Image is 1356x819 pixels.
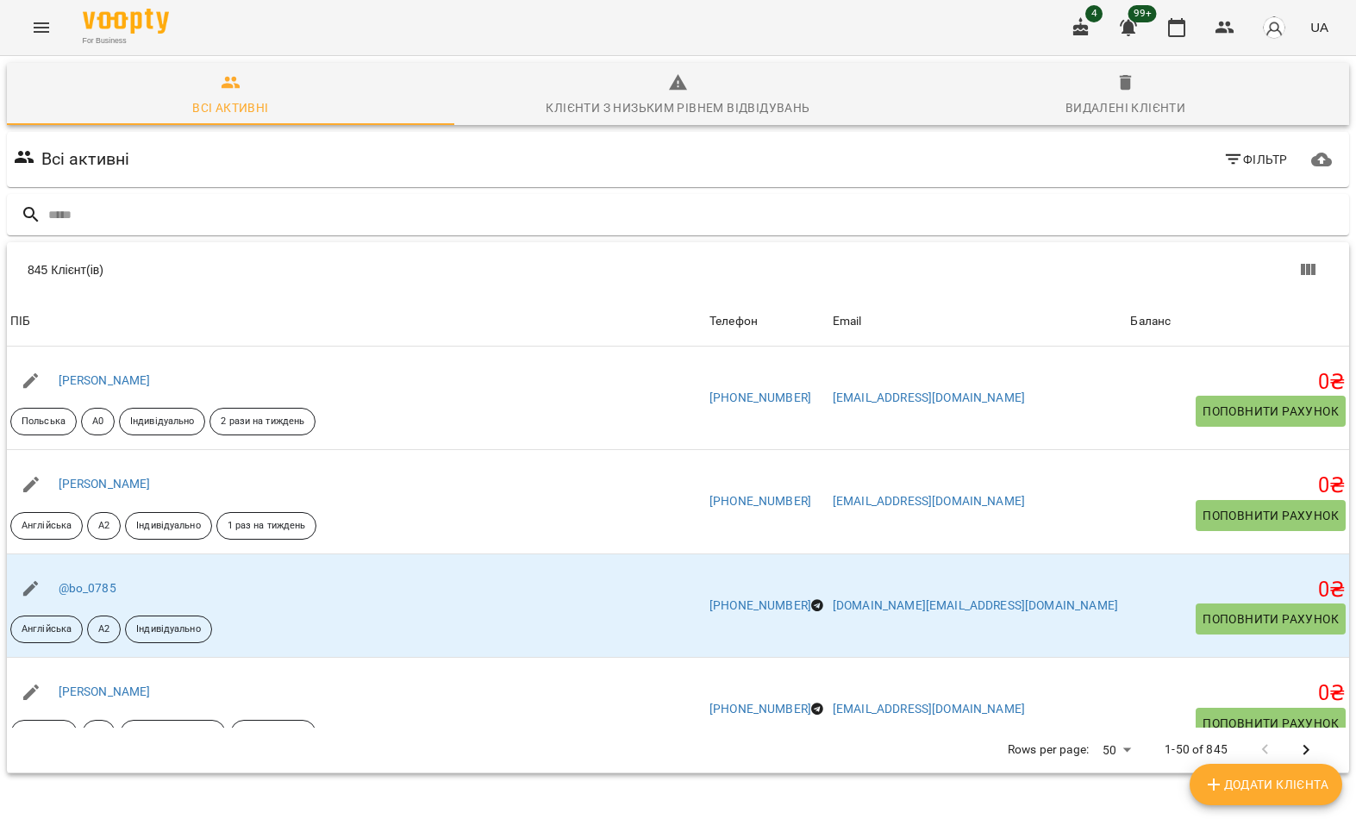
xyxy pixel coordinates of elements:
button: Фільтр [1216,144,1295,175]
div: 2 рази на тиждень [209,408,316,435]
p: 2 рази на тиждень [221,415,304,429]
a: [PHONE_NUMBER] [709,494,811,508]
span: For Business [83,35,169,47]
div: А0 [81,408,115,435]
a: @bo_0785 [59,581,116,595]
div: Видалені клієнти [1065,97,1185,118]
div: Email [833,311,862,332]
a: [PHONE_NUMBER] [709,598,811,612]
div: A1 [82,720,116,747]
h5: 0 ₴ [1130,680,1346,707]
p: Індивідуально [136,519,200,534]
div: A2 [87,512,121,540]
p: Rows per page: [1008,741,1089,759]
a: [EMAIL_ADDRESS][DOMAIN_NAME] [833,391,1025,404]
a: [PERSON_NAME] [59,373,151,387]
span: Поповнити рахунок [1203,609,1339,629]
div: Телефон [709,311,758,332]
button: Menu [21,7,62,48]
span: Фільтр [1223,149,1288,170]
a: [PERSON_NAME] [59,685,151,698]
div: Sort [10,311,30,332]
span: Email [833,311,1124,332]
p: 1-50 of 845 [1165,741,1228,759]
span: 99+ [1128,5,1157,22]
p: А2 [98,622,109,637]
div: 50 [1096,738,1137,763]
h5: 0 ₴ [1130,369,1346,396]
h5: 0 ₴ [1130,472,1346,499]
span: Поповнити рахунок [1203,401,1339,422]
span: UA [1310,18,1328,36]
p: А0 [92,415,103,429]
a: [PERSON_NAME] [59,477,151,491]
span: Поповнити рахунок [1203,713,1339,734]
button: Поповнити рахунок [1196,603,1346,635]
span: Телефон [709,311,826,332]
div: Всі активні [192,97,268,118]
a: [EMAIL_ADDRESS][DOMAIN_NAME] [833,494,1025,508]
span: Додати клієнта [1203,774,1328,795]
div: Індивідуально [125,616,211,643]
p: Польська [22,415,66,429]
div: Sort [709,311,758,332]
button: Поповнити рахунок [1196,396,1346,427]
p: Індивідуально [130,415,194,429]
button: UA [1303,11,1335,43]
h6: Всі активні [41,146,130,172]
p: Індивідуально [136,622,200,637]
button: Вигляд колонок [1287,249,1328,291]
div: Індивідуально [230,720,316,747]
p: 2 рази на тиждень [131,727,215,741]
div: Індивідуально [125,512,211,540]
div: Баланс [1130,311,1171,332]
p: 1 раз на тиждень [228,519,306,534]
div: А2 [87,616,121,643]
div: Sort [833,311,862,332]
img: Voopty Logo [83,9,169,34]
div: Клієнти з низьким рівнем відвідувань [546,97,809,118]
a: [DOMAIN_NAME][EMAIL_ADDRESS][DOMAIN_NAME] [833,598,1118,612]
div: Іспанська [10,720,78,747]
div: 2 рази на тиждень [120,720,226,747]
div: Англійська [10,512,83,540]
div: Sort [1130,311,1171,332]
p: A1 [93,727,104,741]
button: Next Page [1285,729,1327,771]
p: Індивідуально [241,727,305,741]
a: [EMAIL_ADDRESS][DOMAIN_NAME] [833,702,1025,716]
div: Польська [10,408,77,435]
button: Поповнити рахунок [1196,708,1346,739]
span: ПІБ [10,311,703,332]
h5: 0 ₴ [1130,577,1346,603]
a: [PHONE_NUMBER] [709,391,811,404]
div: ПІБ [10,311,30,332]
div: 1 раз на тиждень [216,512,317,540]
p: A2 [98,519,109,534]
button: Додати клієнта [1190,764,1342,805]
div: Table Toolbar [7,242,1349,297]
a: [PHONE_NUMBER] [709,702,811,716]
div: Англійська [10,616,83,643]
button: Поповнити рахунок [1196,500,1346,531]
span: 4 [1085,5,1103,22]
span: Поповнити рахунок [1203,505,1339,526]
p: Іспанська [22,727,66,741]
span: Баланс [1130,311,1346,332]
p: Англійська [22,622,72,637]
div: 845 Клієнт(ів) [28,261,696,278]
p: Англійська [22,519,72,534]
div: Індивідуально [119,408,205,435]
img: avatar_s.png [1262,16,1286,40]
